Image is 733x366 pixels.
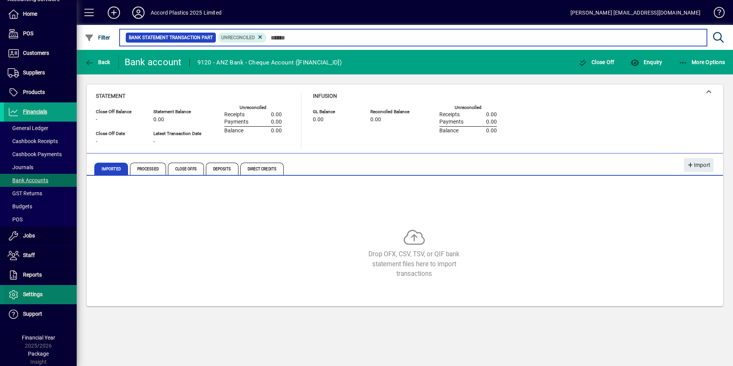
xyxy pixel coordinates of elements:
[4,305,77,324] a: Support
[579,59,615,65] span: Close Off
[23,252,35,258] span: Staff
[8,138,58,144] span: Cashbook Receipts
[153,139,155,145] span: -
[221,35,255,40] span: Unreconciled
[370,109,416,114] span: Reconciled Balance
[8,203,32,209] span: Budgets
[8,164,33,170] span: Journals
[4,148,77,161] a: Cashbook Payments
[85,59,110,65] span: Back
[486,119,497,125] span: 0.00
[271,112,282,118] span: 0.00
[4,44,77,63] a: Customers
[708,2,723,26] a: Knowledge Base
[94,163,128,175] span: Imported
[4,285,77,304] a: Settings
[224,112,245,118] span: Receipts
[23,30,33,36] span: POS
[96,139,97,145] span: -
[455,105,482,110] label: Unreconciled
[439,128,459,134] span: Balance
[77,55,119,69] app-page-header-button: Back
[28,351,49,357] span: Package
[96,109,142,114] span: Close Off Balance
[23,89,45,95] span: Products
[570,7,700,19] div: [PERSON_NAME] [EMAIL_ADDRESS][DOMAIN_NAME]
[23,50,49,56] span: Customers
[679,59,725,65] span: More Options
[240,163,284,175] span: Direct Credits
[271,128,282,134] span: 0.00
[218,33,267,43] mat-chip: Reconciliation Status: Unreconciled
[628,55,664,69] button: Enquiry
[439,112,460,118] span: Receipts
[130,163,166,175] span: Processed
[370,117,381,123] span: 0.00
[85,35,110,41] span: Filter
[22,335,55,341] span: Financial Year
[129,34,213,41] span: Bank Statement Transaction Part
[23,232,35,239] span: Jobs
[439,119,463,125] span: Payments
[224,128,243,134] span: Balance
[486,112,497,118] span: 0.00
[4,187,77,200] a: GST Returns
[486,128,497,134] span: 0.00
[168,163,204,175] span: Close Offs
[4,246,77,265] a: Staff
[83,31,112,45] button: Filter
[125,56,182,68] div: Bank account
[153,131,201,136] span: Latest Transaction Date
[4,63,77,82] a: Suppliers
[96,131,142,136] span: Close Off Date
[102,6,126,20] button: Add
[8,190,42,196] span: GST Returns
[23,109,47,115] span: Financials
[357,249,472,279] div: Drop OFX, CSV, TSV, or QIF bank statement files here to import transactions
[8,177,48,183] span: Bank Accounts
[4,122,77,135] a: General Ledger
[4,213,77,226] a: POS
[197,56,342,69] div: 9120 - ANZ Bank - Cheque Account ([FINANCIAL_ID])
[687,159,710,171] span: Import
[4,24,77,43] a: POS
[4,174,77,187] a: Bank Accounts
[4,226,77,246] a: Jobs
[23,291,43,297] span: Settings
[313,109,359,114] span: GL Balance
[23,69,45,76] span: Suppliers
[126,6,151,20] button: Profile
[677,55,727,69] button: More Options
[4,161,77,174] a: Journals
[23,272,42,278] span: Reports
[23,311,42,317] span: Support
[23,11,37,17] span: Home
[4,5,77,24] a: Home
[313,117,324,123] span: 0.00
[4,135,77,148] a: Cashbook Receipts
[8,125,48,131] span: General Ledger
[96,117,97,123] span: -
[240,105,266,110] label: Unreconciled
[151,7,222,19] div: Accord Plastics 2025 Limited
[206,163,238,175] span: Deposits
[153,109,201,114] span: Statement Balance
[4,265,77,285] a: Reports
[8,216,23,223] span: POS
[630,59,662,65] span: Enquiry
[8,151,62,157] span: Cashbook Payments
[271,119,282,125] span: 0.00
[224,119,248,125] span: Payments
[153,117,164,123] span: 0.00
[684,158,713,172] button: Import
[4,200,77,213] a: Budgets
[83,55,112,69] button: Back
[577,55,616,69] button: Close Off
[4,83,77,102] a: Products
